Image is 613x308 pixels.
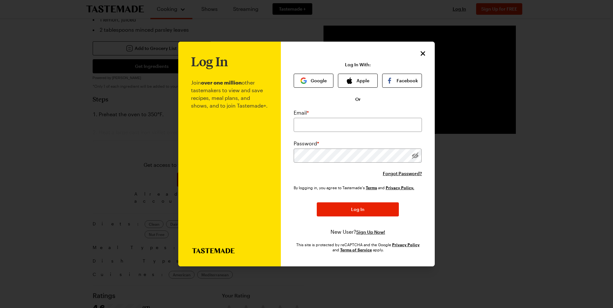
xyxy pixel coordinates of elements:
span: Log In [351,206,365,213]
button: Google [294,74,333,88]
button: Forgot Password? [383,170,422,177]
button: Log In [317,202,399,216]
h1: Log In [191,54,228,69]
span: Or [355,96,361,102]
label: Password [294,140,319,147]
div: This site is protected by reCAPTCHA and the Google and apply. [294,242,422,252]
button: Facebook [382,74,422,88]
button: Apple [338,74,378,88]
p: Log In With: [345,62,371,67]
a: Google Privacy Policy [392,242,420,247]
b: over one million [201,79,242,85]
label: Email [294,109,309,117]
span: New User? [331,229,356,235]
button: Sign Up Now! [356,229,385,235]
button: Close [419,49,427,58]
a: Google Terms of Service [340,247,372,252]
div: By logging in, you agree to Tastemade's and [294,184,417,191]
a: Tastemade Privacy Policy [386,185,414,190]
p: Join other tastemakers to view and save recipes, meal plans, and shows, and to join Tastemade+. [191,69,268,248]
a: Tastemade Terms of Service [366,185,377,190]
